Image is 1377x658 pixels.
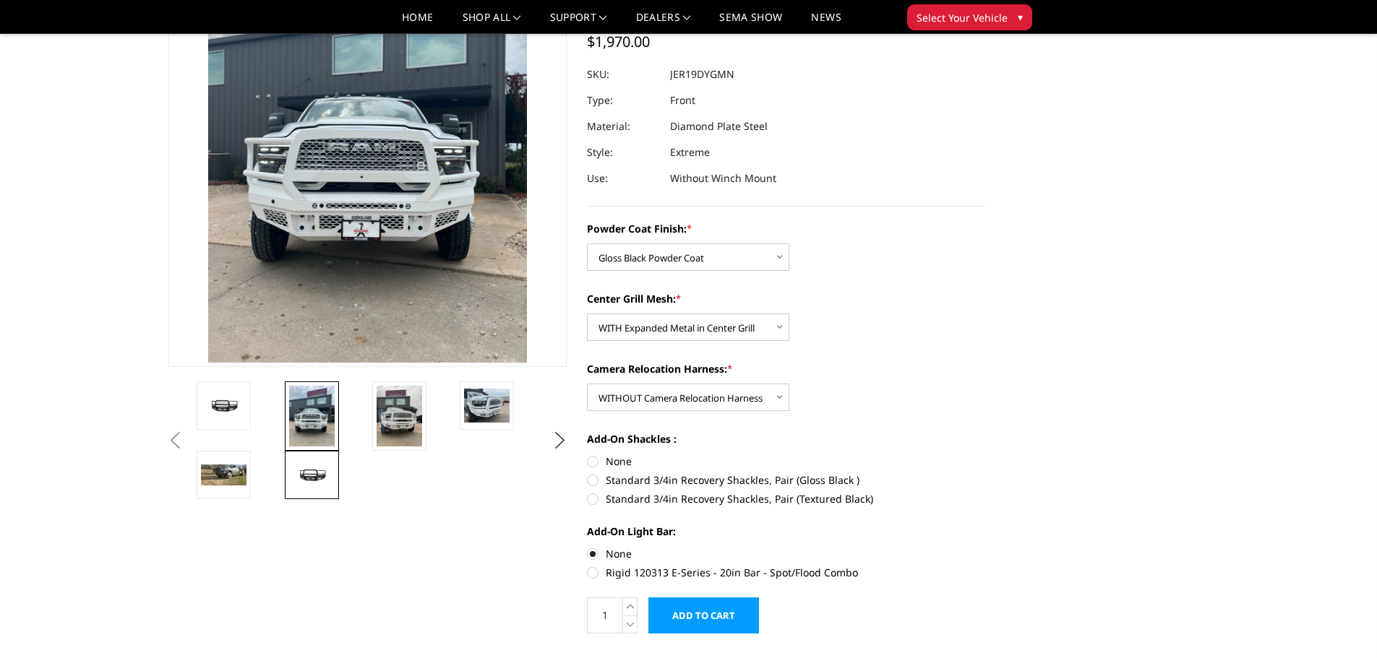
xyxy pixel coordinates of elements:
label: Center Grill Mesh: [587,291,986,306]
iframe: Chat Widget [1305,589,1377,658]
label: Standard 3/4in Recovery Shackles, Pair (Gloss Black ) [587,472,986,488]
label: Powder Coat Finish: [587,221,986,236]
label: Add-On Light Bar: [587,524,986,539]
dd: Extreme [670,139,710,165]
span: Select Your Vehicle [917,10,1008,25]
label: Add-On Shackles : [587,431,986,446]
dt: Style: [587,139,659,165]
dd: Without Winch Mount [670,165,776,191]
button: Next [549,430,570,451]
a: shop all [463,12,521,33]
a: Home [402,12,433,33]
dt: Use: [587,165,659,191]
dd: Diamond Plate Steel [670,113,768,139]
img: 2019-2026 Ram 4500-5500 - FT Series - Extreme Front Bumper [289,464,335,486]
a: Dealers [636,12,691,33]
input: Add to Cart [648,597,759,633]
img: 2019-2026 Ram 4500-5500 - FT Series - Extreme Front Bumper [201,395,246,417]
span: ▾ [1018,9,1023,25]
label: None [587,454,986,469]
label: None [587,546,986,561]
dt: SKU: [587,61,659,87]
img: 2019-2026 Ram 4500-5500 - FT Series - Extreme Front Bumper [464,389,510,423]
button: Select Your Vehicle [907,4,1032,30]
dd: JER19DYGMN [670,61,734,87]
label: Camera Relocation Harness: [587,361,986,376]
label: Standard 3/4in Recovery Shackles, Pair (Textured Black) [587,491,986,506]
a: News [811,12,841,33]
img: 2019-2026 Ram 4500-5500 - FT Series - Extreme Front Bumper [377,386,422,446]
img: 2019-2026 Ram 4500-5500 - FT Series - Extreme Front Bumper [201,464,246,485]
a: Support [550,12,607,33]
img: 2019-2026 Ram 4500-5500 - FT Series - Extreme Front Bumper [289,386,335,446]
label: Rigid 120313 E-Series - 20in Bar - Spot/Flood Combo [587,565,986,580]
dt: Type: [587,87,659,113]
button: Previous [165,430,186,451]
dd: Front [670,87,695,113]
a: SEMA Show [719,12,782,33]
span: $1,970.00 [587,32,650,51]
dt: Material: [587,113,659,139]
